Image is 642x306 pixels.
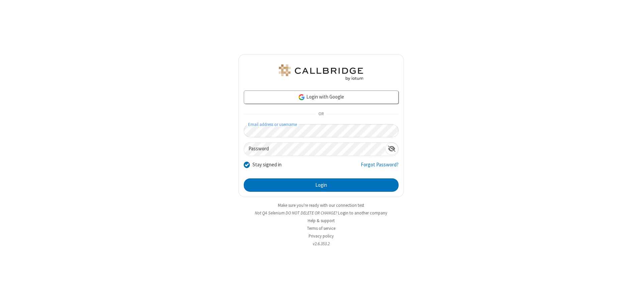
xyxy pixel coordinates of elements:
li: v2.6.353.2 [238,241,404,247]
button: Login to another company [338,210,387,216]
input: Email address or username [244,124,399,137]
a: Terms of service [307,225,335,231]
img: google-icon.png [298,94,305,101]
img: QA Selenium DO NOT DELETE OR CHANGE [278,64,364,81]
span: OR [316,110,326,119]
label: Stay signed in [252,161,282,169]
a: Help & support [308,218,335,223]
div: Show password [385,143,398,155]
input: Password [244,143,385,156]
button: Login [244,178,399,192]
li: Not QA Selenium DO NOT DELETE OR CHANGE? [238,210,404,216]
a: Login with Google [244,91,399,104]
a: Privacy policy [309,233,334,239]
a: Make sure you're ready with our connection test [278,202,364,208]
a: Forgot Password? [361,161,399,174]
